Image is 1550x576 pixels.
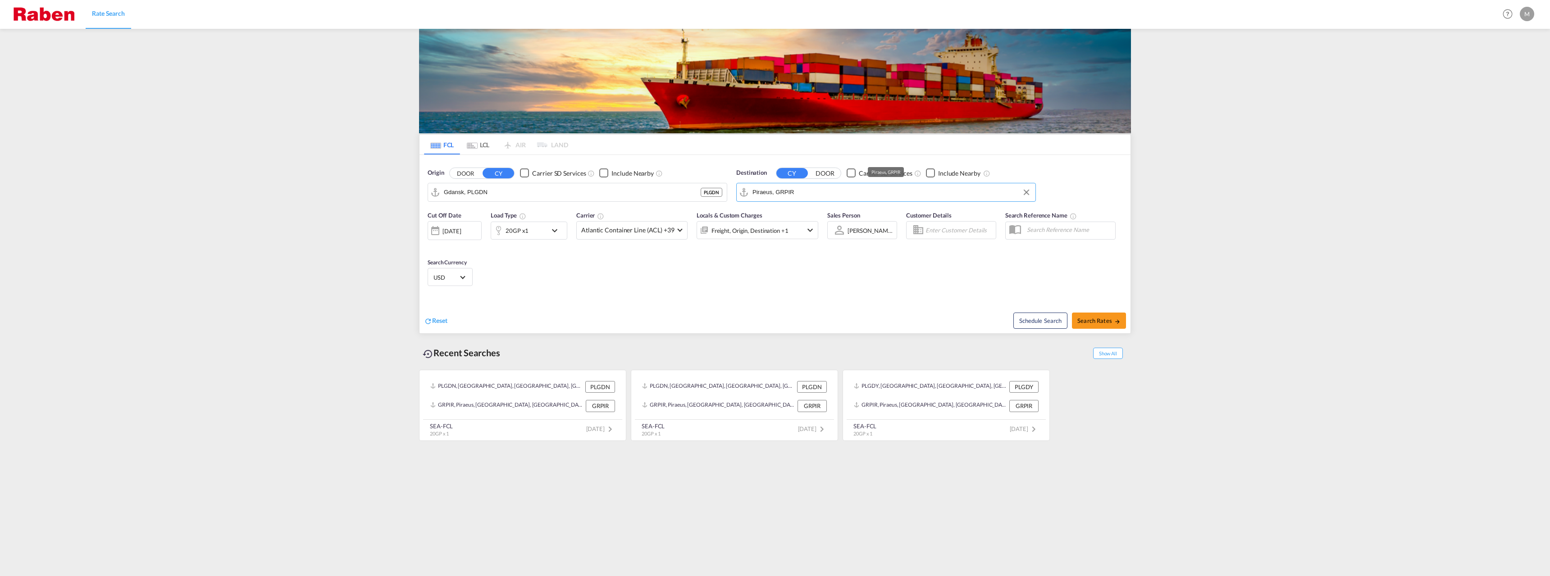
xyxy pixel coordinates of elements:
span: Origin [428,168,444,177]
span: 20GP x 1 [430,431,449,436]
div: Freight Origin Destination Factory Stuffingicon-chevron-down [697,221,818,239]
md-icon: icon-chevron-right [605,424,615,435]
span: [DATE] [586,425,615,432]
div: PLGDN, Gdansk, Poland, Eastern Europe , Europe [642,381,795,393]
span: USD [433,273,459,281]
span: [DATE] [1010,425,1039,432]
span: Atlantic Container Line (ACL) +39 [581,226,675,235]
md-icon: icon-chevron-right [816,424,827,435]
md-icon: icon-refresh [424,317,432,325]
md-checkbox: Checkbox No Ink [599,168,654,178]
md-icon: Your search will be saved by the below given name [1070,213,1077,220]
span: Sales Person [827,212,860,219]
div: PLGDN, Gdansk, Poland, Eastern Europe , Europe [430,381,583,393]
input: Search by Port [444,186,701,199]
button: Search Ratesicon-arrow-right [1072,313,1126,329]
div: GRPIR, Piraeus, Greece, Southern Europe, Europe [854,400,1007,412]
span: Carrier [576,212,604,219]
button: CY [483,168,514,178]
md-tab-item: LCL [460,135,496,154]
div: PLGDN [701,188,722,197]
button: Note: By default Schedule search will only considerorigin ports, destination ports and cut off da... [1013,313,1067,329]
span: Search Reference Name [1005,212,1077,219]
md-icon: icon-chevron-down [805,225,816,236]
md-datepicker: Select [428,239,434,251]
div: PLGDY [1009,381,1039,393]
div: PLGDY, Gdynia, Poland, Eastern Europe , Europe [854,381,1007,393]
div: Help [1500,6,1520,23]
span: Load Type [491,212,526,219]
div: Carrier SD Services [532,169,586,178]
md-checkbox: Checkbox No Ink [847,168,912,178]
span: Customer Details [906,212,952,219]
span: Locals & Custom Charges [697,212,762,219]
span: 20GP x 1 [853,431,872,436]
button: DOOR [809,168,841,178]
md-tab-item: FCL [424,135,460,154]
md-checkbox: Checkbox No Ink [926,168,980,178]
md-icon: icon-arrow-right [1114,318,1121,325]
img: 56a1822070ee11ef8af4bf29ef0a0da2.png [14,4,74,24]
div: PLGDN [797,381,827,393]
md-select: Select Currency: $ USDUnited States Dollar [433,271,468,284]
button: Clear Input [1020,186,1033,199]
span: Reset [432,317,447,324]
recent-search-card: PLGDY, [GEOGRAPHIC_DATA], [GEOGRAPHIC_DATA], [GEOGRAPHIC_DATA] , [GEOGRAPHIC_DATA] PLGDYGRPIR, Pi... [843,370,1050,441]
div: GRPIR [1009,400,1039,412]
div: SEA-FCL [430,422,453,430]
md-input-container: Piraeus, GRPIR [737,183,1035,201]
div: 20GP x1icon-chevron-down [491,222,567,240]
md-icon: Unchecked: Ignores neighbouring ports when fetching rates.Checked : Includes neighbouring ports w... [656,170,663,177]
div: GRPIR [586,400,615,412]
input: Enter Customer Details [925,223,993,237]
span: 20GP x 1 [642,431,661,436]
md-icon: icon-information-outline [519,213,526,220]
div: GRPIR [798,400,827,412]
md-icon: icon-chevron-down [549,225,565,236]
span: Cut Off Date [428,212,461,219]
div: Include Nearby [938,169,980,178]
button: CY [776,168,808,178]
md-icon: Unchecked: Ignores neighbouring ports when fetching rates.Checked : Includes neighbouring ports w... [983,170,990,177]
div: Include Nearby [611,169,654,178]
span: Help [1500,6,1515,22]
md-icon: icon-backup-restore [423,349,433,359]
div: icon-refreshReset [424,316,447,326]
div: Carrier SD Services [859,169,912,178]
md-icon: Unchecked: Search for CY (Container Yard) services for all selected carriers.Checked : Search for... [914,170,921,177]
span: Search Currency [428,259,467,266]
div: [DATE] [442,227,461,235]
md-pagination-wrapper: Use the left and right arrow keys to navigate between tabs [424,135,568,154]
button: DOOR [450,168,481,178]
div: [DATE] [428,221,482,240]
md-input-container: Gdansk, PLGDN [428,183,727,201]
input: Search by Port [752,186,1031,199]
span: Destination [736,168,767,177]
md-select: Sales Person: Maciej Prokopowicz (poland) [847,224,894,237]
md-icon: The selected Trucker/Carrierwill be displayed in the rate results If the rates are from another f... [597,213,604,220]
div: GRPIR, Piraeus, Greece, Southern Europe, Europe [430,400,584,412]
md-icon: icon-chevron-right [1028,424,1039,435]
input: Search Reference Name [1022,223,1115,236]
div: M [1520,7,1534,21]
div: [PERSON_NAME] ([GEOGRAPHIC_DATA]) [848,227,957,234]
div: Freight Origin Destination Factory Stuffing [711,224,789,237]
div: GRPIR, Piraeus, Greece, Southern Europe, Europe [642,400,795,412]
recent-search-card: PLGDN, [GEOGRAPHIC_DATA], [GEOGRAPHIC_DATA], [GEOGRAPHIC_DATA] , [GEOGRAPHIC_DATA] PLGDNGRPIR, Pi... [419,370,626,441]
div: SEA-FCL [642,422,665,430]
div: 20GP x1 [506,224,529,237]
img: LCL+%26+FCL+BACKGROUND.png [419,29,1131,133]
md-checkbox: Checkbox No Ink [520,168,586,178]
div: Piraeus, GRPIR [871,167,900,177]
md-icon: Unchecked: Search for CY (Container Yard) services for all selected carriers.Checked : Search for... [588,170,595,177]
div: SEA-FCL [853,422,876,430]
div: Origin DOOR CY Checkbox No InkUnchecked: Search for CY (Container Yard) services for all selected... [419,155,1131,333]
div: PLGDN [585,381,615,393]
span: Search Rates [1077,317,1121,324]
span: Show All [1093,348,1123,359]
span: Rate Search [92,9,125,17]
div: Recent Searches [419,343,504,363]
recent-search-card: PLGDN, [GEOGRAPHIC_DATA], [GEOGRAPHIC_DATA], [GEOGRAPHIC_DATA] , [GEOGRAPHIC_DATA] PLGDNGRPIR, Pi... [631,370,838,441]
span: [DATE] [798,425,827,432]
